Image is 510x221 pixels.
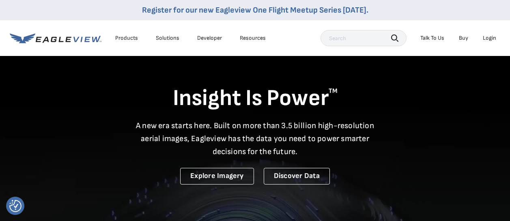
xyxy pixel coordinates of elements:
[420,34,444,42] div: Talk To Us
[131,119,379,158] p: A new era starts here. Built on more than 3.5 billion high-resolution aerial images, Eagleview ha...
[180,168,254,185] a: Explore Imagery
[264,168,330,185] a: Discover Data
[329,87,338,95] sup: TM
[197,34,222,42] a: Developer
[156,34,179,42] div: Solutions
[142,5,368,15] a: Register for our new Eagleview One Flight Meetup Series [DATE].
[240,34,266,42] div: Resources
[9,200,22,212] button: Consent Preferences
[9,200,22,212] img: Revisit consent button
[115,34,138,42] div: Products
[483,34,496,42] div: Login
[321,30,407,46] input: Search
[10,84,500,113] h1: Insight Is Power
[459,34,468,42] a: Buy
